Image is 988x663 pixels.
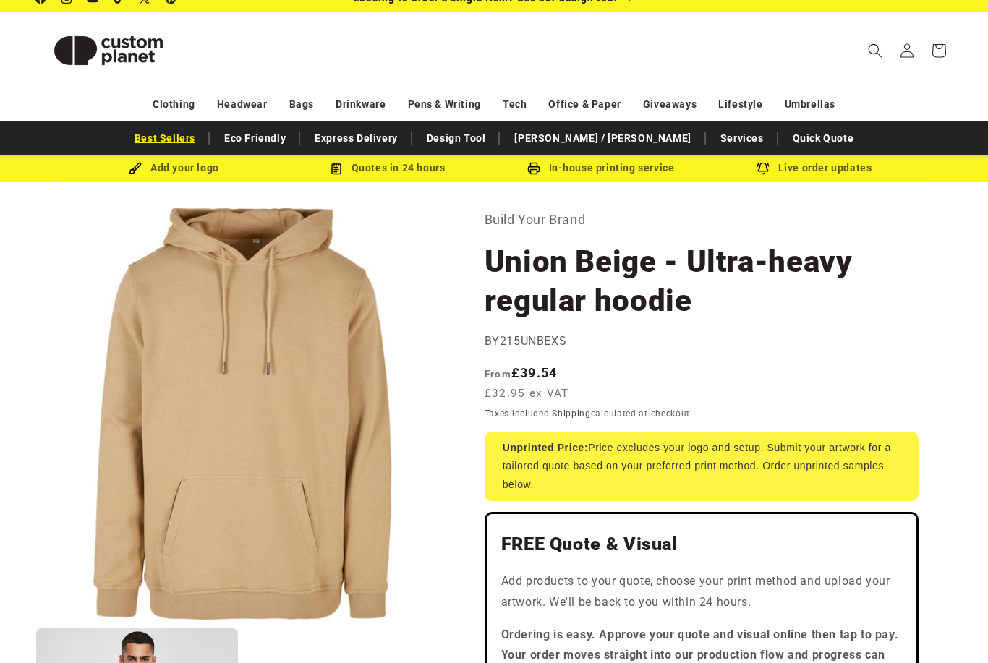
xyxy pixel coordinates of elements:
a: Umbrellas [785,92,835,117]
img: Brush Icon [129,162,142,175]
a: [PERSON_NAME] / [PERSON_NAME] [507,126,698,151]
a: Design Tool [420,126,493,151]
p: Build Your Brand [485,208,919,231]
img: In-house printing [527,162,540,175]
div: Live order updates [707,159,921,177]
a: Shipping [552,409,591,419]
a: Custom Planet [31,12,187,88]
a: Lifestyle [718,92,762,117]
a: Drinkware [336,92,386,117]
img: Custom Planet [36,18,181,83]
span: BY215UNBEXS [485,334,567,348]
a: Express Delivery [307,126,405,151]
a: Eco Friendly [217,126,293,151]
a: Services [713,126,771,151]
div: Quotes in 24 hours [281,159,494,177]
p: Add products to your quote, choose your print method and upload your artwork. We'll be back to yo... [501,571,902,613]
div: Price excludes your logo and setup. Submit your artwork for a tailored quote based on your prefer... [485,432,919,501]
a: Office & Paper [548,92,621,117]
a: Headwear [217,92,268,117]
a: Clothing [153,92,195,117]
a: Quick Quote [785,126,861,151]
a: Best Sellers [127,126,203,151]
strong: Unprinted Price: [503,442,589,453]
iframe: Chat Widget [740,507,988,663]
h1: Union Beige - Ultra-heavy regular hoodie [485,242,919,320]
h2: FREE Quote & Visual [501,533,902,556]
div: Taxes included. calculated at checkout. [485,406,919,421]
span: From [485,368,511,380]
summary: Search [859,35,891,67]
strong: £39.54 [485,365,558,380]
div: In-house printing service [494,159,707,177]
span: £32.95 ex VAT [485,385,569,402]
a: Bags [289,92,314,117]
div: Add your logo [67,159,281,177]
a: Pens & Writing [408,92,481,117]
a: Giveaways [643,92,697,117]
img: Order Updates Icon [330,162,343,175]
img: Order updates [757,162,770,175]
a: Tech [503,92,527,117]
